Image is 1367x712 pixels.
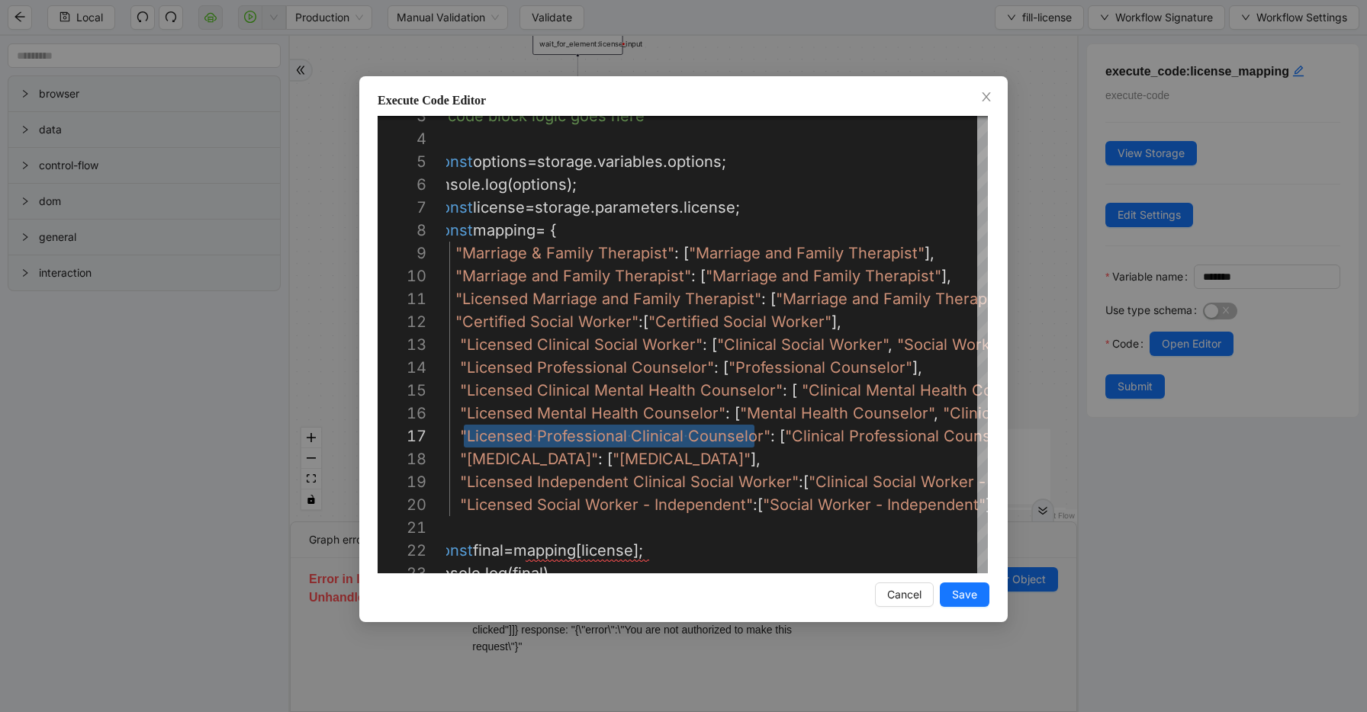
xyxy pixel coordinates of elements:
span: "Professional Counselor" [729,358,912,377]
span: "Mental Health Counselor" [740,404,934,422]
div: 13 [378,333,426,356]
span: final [513,564,543,582]
span: : [714,358,719,377]
span: ; [722,152,726,171]
span: ], [941,267,951,285]
div: 18 [378,447,426,470]
span: console [423,175,481,194]
span: . [481,564,485,582]
span: "Licensed Clinical Mental Health Counselor" [460,381,783,399]
span: : [783,381,787,399]
span: : [691,267,696,285]
span: "Marriage and Family Therapist" [706,267,941,285]
span: ) [543,564,548,582]
span: , [934,404,938,422]
div: 7 [378,196,426,219]
div: 9 [378,242,426,265]
span: ], [831,313,841,331]
span: "Clinical Mental Health Counselor" [802,381,1054,399]
span: "Licensed [460,427,532,445]
span: : [770,427,775,445]
span: mapping [513,541,576,560]
span: "Social Worker - Independent" [763,496,986,514]
span: : [674,244,679,262]
span: options [667,152,722,171]
span: . [679,198,683,216]
span: [ [780,427,785,445]
div: 17 [378,425,426,447]
div: 10 [378,265,426,287]
textarea: Editor content;Press Alt+F1 for Accessibility Options. [754,425,755,447]
span: Save [952,586,977,603]
span: [ [723,358,729,377]
span: = [536,221,545,239]
div: 4 [378,127,426,150]
span: . [663,152,667,171]
span: ·‌ [627,425,632,447]
div: 21 [378,516,426,539]
span: Clinical [631,427,683,445]
span: variables [597,152,663,171]
span: [ [792,381,797,399]
span: "Licensed Clinical Social Worker" [460,335,703,354]
span: . [590,198,595,216]
span: options [473,152,527,171]
span: ], [912,358,922,377]
div: 14 [378,356,426,379]
div: Execute Code Editor [378,91,989,110]
button: Cancel [875,582,934,607]
div: 15 [378,379,426,402]
span: "Licensed Mental Health Counselor" [460,404,725,422]
span: :[ [799,473,809,491]
span: storage [537,152,593,171]
span: [ [735,404,740,422]
span: log [485,175,507,194]
span: ]; [633,541,643,560]
span: mapping [473,221,536,239]
span: ], [751,450,761,468]
span: close [980,91,992,103]
div: 12 [378,310,426,333]
span: "Social Worker" [897,335,1011,354]
span: { [550,221,557,239]
span: "Marriage and Family Therapist" [689,244,925,262]
span: const [433,221,473,239]
span: ( [507,564,513,582]
span: license [581,541,633,560]
span: Cancel [887,586,922,603]
span: "Licensed Marriage and Family Therapist" [455,290,761,308]
span: ); [567,175,577,194]
div: 20 [378,493,426,516]
span: . [593,152,597,171]
span: options [513,175,567,194]
span: "Clinical Mental Health Counselor" [943,404,1195,422]
span: = [527,152,537,171]
div: 19 [378,470,426,493]
span: [ [683,244,689,262]
span: console [423,564,481,582]
span: ·‌ [532,425,537,447]
div: 6 [378,173,426,196]
span: "Clinical Professional Counselor" [785,427,1026,445]
span: , [888,335,893,354]
span: storage [535,198,590,216]
span: "Marriage and Family Therapist" [776,290,1012,308]
span: "Marriage and Family Therapist" [455,267,691,285]
div: 8 [378,219,426,242]
div: 22 [378,539,426,562]
span: Counselor" [688,427,770,445]
span: "Certified Social Worker" [455,313,638,331]
span: : [703,335,707,354]
span: parameters [595,198,679,216]
div: 5 [378,150,426,173]
span: :[ [753,496,763,514]
span: const [433,152,473,171]
span: ·‌ [683,425,688,447]
span: = [525,198,535,216]
span: "Certified Social Worker" [648,313,831,331]
span: : [725,404,730,422]
div: 11 [378,287,426,310]
span: "Marriage & Family Therapist" [455,244,674,262]
span: "Clinical Social Worker - Independent" [809,473,1089,491]
span: ], [925,244,934,262]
